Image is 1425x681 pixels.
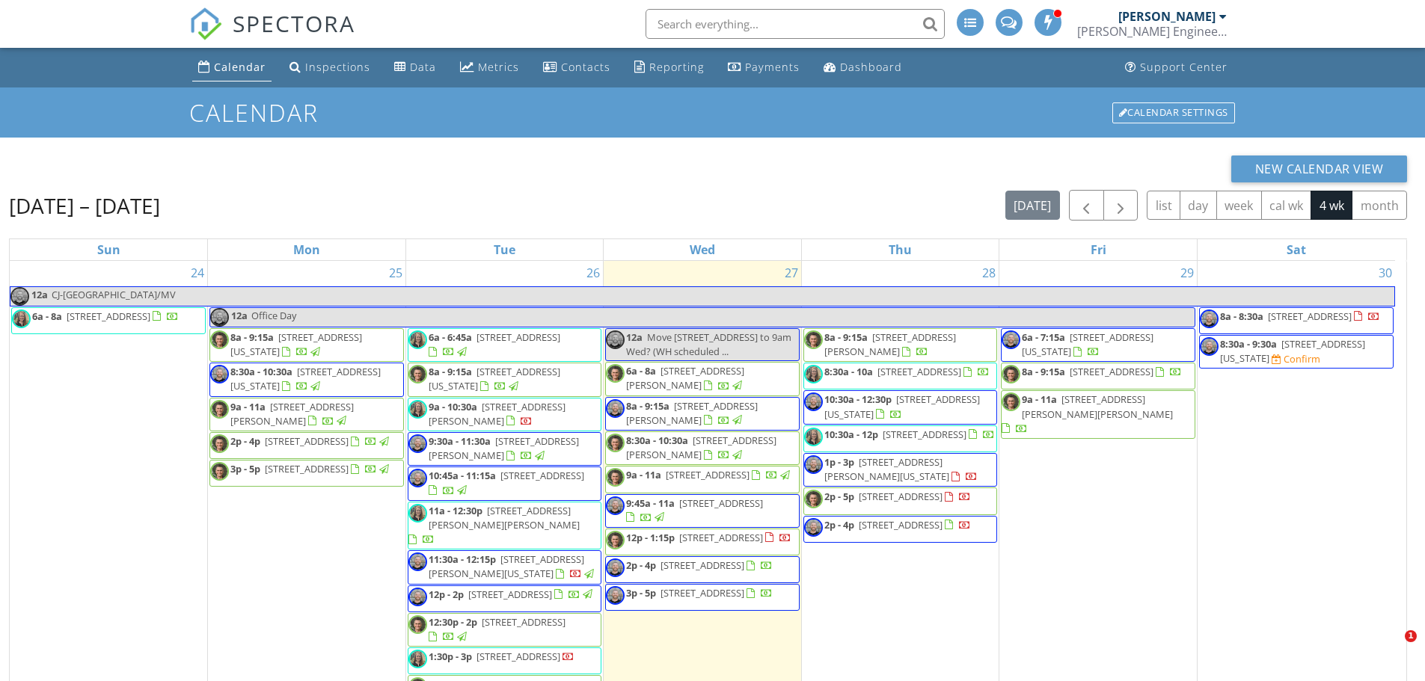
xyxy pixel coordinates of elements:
img: cropped.jpg [606,531,625,549]
span: 9a - 11a [230,400,266,413]
a: 12p - 1:15p [STREET_ADDRESS] [626,531,791,544]
button: Previous [1069,190,1104,221]
span: 12p - 1:15p [626,531,675,544]
a: 8a - 9:15a [STREET_ADDRESS][US_STATE] [429,365,560,392]
img: headshotcropped2.jpg [606,496,625,515]
a: 1p - 3p [STREET_ADDRESS][PERSON_NAME][US_STATE] [803,453,998,487]
img: cropped.jpg [210,400,229,419]
button: 4 wk [1311,191,1352,220]
a: Monday [290,239,323,260]
span: 11a - 12:30p [429,504,482,517]
span: [STREET_ADDRESS][PERSON_NAME] [824,330,956,358]
span: 11:30a - 12:15p [429,552,496,566]
span: [STREET_ADDRESS][PERSON_NAME] [429,400,566,428]
a: 8:30a - 10:30a [STREET_ADDRESS][US_STATE] [230,365,381,392]
span: 1p - 3p [824,455,854,469]
a: SPECTORA [189,20,355,52]
img: headshotcropped2.jpg [1200,337,1219,356]
img: erin_vogelsquare.jpg [408,504,427,523]
a: 8:30a - 10:30a [STREET_ADDRESS][PERSON_NAME] [605,431,800,465]
span: CJ-[GEOGRAPHIC_DATA]/MV [52,288,176,301]
img: headshotcropped2.jpg [210,365,229,383]
span: [STREET_ADDRESS] [666,468,750,481]
span: [STREET_ADDRESS] [265,434,349,448]
span: 12a [31,287,49,306]
img: headshotcropped2.jpg [1200,309,1219,328]
span: 8:30a - 10:30a [230,365,292,378]
span: 8a - 9:15a [429,365,472,378]
span: 8:30a - 10a [824,365,873,378]
a: Confirm [1272,352,1320,366]
img: cropped.jpg [408,615,427,634]
img: headshotcropped2.jpg [804,518,823,537]
a: 12p - 2p [STREET_ADDRESS] [429,588,595,601]
div: Reporting [649,60,704,74]
a: Go to August 27, 2025 [782,261,801,285]
button: cal wk [1261,191,1312,220]
a: 8a - 9:15a [STREET_ADDRESS][US_STATE] [230,330,362,358]
span: 12a [626,330,643,344]
img: headshotcropped2.jpg [804,392,823,411]
iframe: Intercom live chat [1374,630,1410,666]
span: [STREET_ADDRESS][US_STATE] [1022,330,1153,358]
span: [STREET_ADDRESS][PERSON_NAME][PERSON_NAME] [1022,392,1173,420]
a: 2p - 4p [STREET_ADDRESS] [626,558,773,572]
a: Go to August 30, 2025 [1376,261,1395,285]
a: 12p - 2p [STREET_ADDRESS] [408,585,602,612]
h2: [DATE] – [DATE] [9,191,160,221]
span: [STREET_ADDRESS][US_STATE] [429,365,560,392]
span: [STREET_ADDRESS][PERSON_NAME] [230,400,354,428]
a: 2p - 4p [STREET_ADDRESS] [230,434,391,448]
button: [DATE] [1005,191,1060,220]
button: day [1180,191,1217,220]
a: 1p - 3p [STREET_ADDRESS][PERSON_NAME][US_STATE] [824,455,978,483]
span: [STREET_ADDRESS] [679,496,763,510]
a: 9a - 10:30a [STREET_ADDRESS][PERSON_NAME] [408,398,602,431]
a: 9a - 11a [STREET_ADDRESS][PERSON_NAME][PERSON_NAME] [1002,392,1173,434]
a: Thursday [886,239,915,260]
span: [STREET_ADDRESS][US_STATE] [1220,337,1365,365]
span: Office Day [251,309,296,322]
a: 1:30p - 3p [STREET_ADDRESS] [408,647,602,674]
span: [STREET_ADDRESS][US_STATE] [230,330,362,358]
a: Saturday [1284,239,1309,260]
a: 9:45a - 11a [STREET_ADDRESS] [626,496,763,524]
img: The Best Home Inspection Software - Spectora [189,7,222,40]
a: 2p - 5p [STREET_ADDRESS] [824,490,971,503]
a: 6a - 8a [STREET_ADDRESS] [32,309,179,323]
div: [PERSON_NAME] [1118,9,1216,24]
span: 12:30p - 2p [429,615,477,629]
a: 3p - 5p [STREET_ADDRESS] [230,462,391,475]
button: Next [1103,190,1139,221]
span: 8a - 9:15a [824,330,868,344]
img: headshotcropped2.jpg [408,588,427,606]
a: 8a - 9:15a [STREET_ADDRESS] [1001,363,1195,389]
span: 6a - 8a [626,364,656,378]
img: erin_vogelsquare.jpg [804,365,823,383]
a: Friday [1088,239,1109,260]
a: 11:30a - 12:15p [STREET_ADDRESS][PERSON_NAME][US_STATE] [408,550,602,584]
a: 8a - 9:15a [STREET_ADDRESS][US_STATE] [209,328,404,362]
div: Calendar Settings [1112,102,1235,123]
img: cropped.jpg [804,330,823,349]
a: 8a - 8:30a [STREET_ADDRESS] [1220,309,1380,323]
img: headshotcropped2.jpg [210,308,229,327]
span: 2p - 4p [824,518,854,531]
span: 12p - 2p [429,588,464,601]
a: 6a - 8a [STREET_ADDRESS] [11,307,206,334]
a: Tuesday [491,239,518,260]
a: Support Center [1119,54,1234,81]
img: cropped.jpg [606,434,625,452]
span: 10:30a - 12:30p [824,392,892,406]
a: 2p - 4p [STREET_ADDRESS] [209,432,404,459]
a: 8a - 9:15a [STREET_ADDRESS][PERSON_NAME] [824,330,956,358]
span: 8a - 8:30a [1220,309,1263,323]
a: 12:30p - 2p [STREET_ADDRESS] [408,613,602,647]
span: 8:30a - 10:30a [626,434,688,447]
img: cropped.jpg [1002,365,1020,383]
span: [STREET_ADDRESS] [859,518,943,531]
span: [STREET_ADDRESS] [468,588,552,601]
span: 1 [1405,630,1417,642]
span: [STREET_ADDRESS] [482,615,566,629]
span: [STREET_ADDRESS] [1070,365,1153,378]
